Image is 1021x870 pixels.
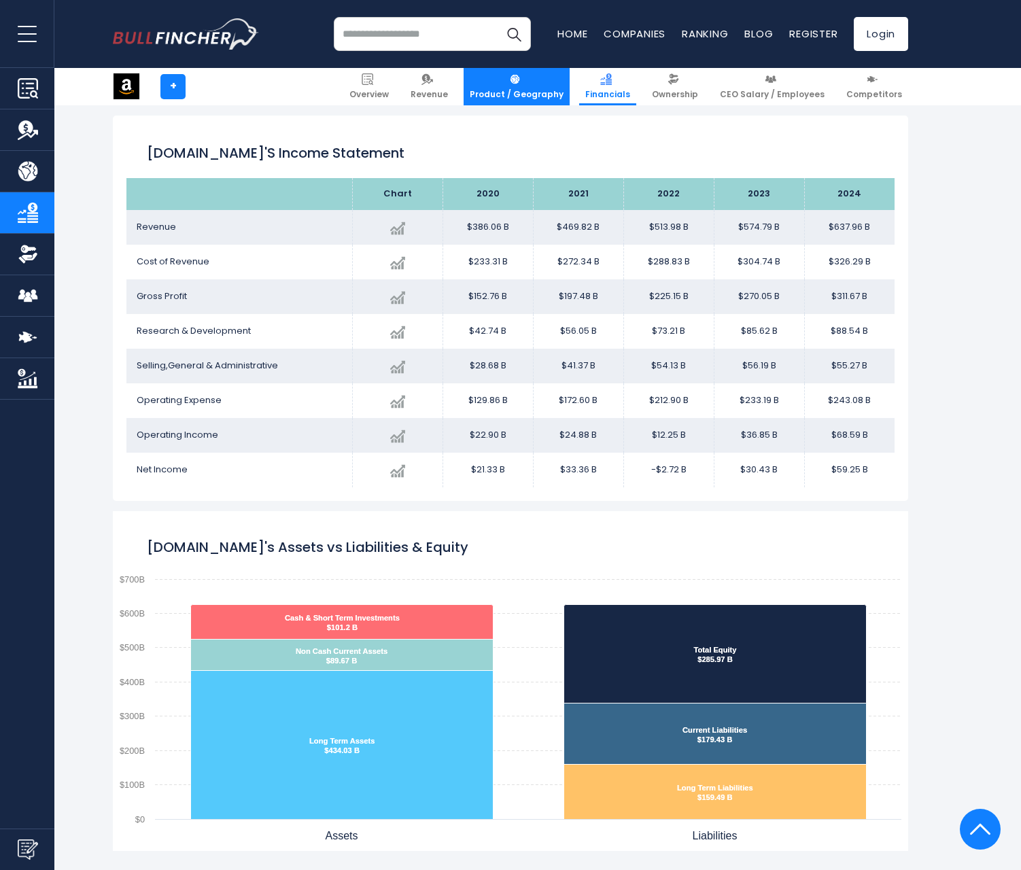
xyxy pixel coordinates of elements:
button: Search [497,17,531,51]
td: $513.98 B [623,210,714,245]
span: Financials [585,89,630,100]
td: $469.82 B [533,210,623,245]
tspan: [DOMAIN_NAME]'s Assets vs Liabilities & Equity [147,538,468,557]
td: $129.86 B [443,383,533,418]
text: $700B [120,574,145,585]
td: $326.29 B [804,245,895,279]
img: bullfincher logo [113,18,259,50]
td: $68.59 B [804,418,895,453]
a: Product / Geography [464,68,570,105]
td: $28.68 B [443,349,533,383]
span: Revenue [411,89,448,100]
td: $225.15 B [623,279,714,314]
text: Non Cash Current Assets $89.67 B [296,647,387,665]
th: 2023 [714,178,804,210]
text: Liabilities [693,830,738,841]
a: Login [854,17,908,51]
td: $42.74 B [443,314,533,349]
span: Competitors [846,89,902,100]
th: 2020 [443,178,533,210]
td: $24.88 B [533,418,623,453]
td: $197.48 B [533,279,623,314]
span: Overview [349,89,389,100]
a: Go to homepage [113,18,259,50]
td: $288.83 B [623,245,714,279]
span: Research & Development [137,324,251,337]
td: $172.60 B [533,383,623,418]
svg: Amazon.com's Assets vs Liabilities & Equity [113,511,908,851]
td: $311.67 B [804,279,895,314]
td: $41.37 B [533,349,623,383]
h1: [DOMAIN_NAME]'s Income Statement [147,143,874,163]
text: $100B [120,780,145,790]
td: $272.34 B [533,245,623,279]
td: $243.08 B [804,383,895,418]
text: $400B [120,677,145,687]
span: Selling,General & Administrative [137,359,278,372]
text: $500B [120,642,145,652]
span: Ownership [652,89,698,100]
span: Net Income [137,463,188,476]
td: $30.43 B [714,453,804,487]
td: $152.76 B [443,279,533,314]
span: Operating Expense [137,394,222,406]
text: $300B [120,711,145,721]
img: AMZN logo [114,73,139,99]
text: Total Equity $285.97 B [693,646,737,663]
span: Operating Income [137,428,218,441]
td: $212.90 B [623,383,714,418]
a: Companies [604,27,665,41]
a: Financials [579,68,636,105]
th: Chart [352,178,443,210]
text: $600B [120,608,145,619]
td: $73.21 B [623,314,714,349]
th: 2022 [623,178,714,210]
a: Ranking [682,27,728,41]
th: 2021 [533,178,623,210]
a: Revenue [404,68,454,105]
img: Ownership [18,244,38,264]
td: $54.13 B [623,349,714,383]
td: $12.25 B [623,418,714,453]
a: Register [789,27,837,41]
text: $0 [135,814,145,824]
td: $270.05 B [714,279,804,314]
span: Cost of Revenue [137,255,209,268]
td: $33.36 B [533,453,623,487]
td: $21.33 B [443,453,533,487]
text: Assets [325,830,358,841]
span: Product / Geography [470,89,564,100]
text: Long Term Assets $434.03 B [309,737,375,754]
a: CEO Salary / Employees [714,68,831,105]
a: Home [557,27,587,41]
span: CEO Salary / Employees [720,89,825,100]
a: Ownership [646,68,704,105]
text: Current Liabilities $179.43 B [682,726,747,744]
span: Gross Profit [137,290,187,302]
span: Revenue [137,220,176,233]
td: $574.79 B [714,210,804,245]
td: $55.27 B [804,349,895,383]
a: Overview [343,68,395,105]
td: $386.06 B [443,210,533,245]
td: $304.74 B [714,245,804,279]
td: $233.19 B [714,383,804,418]
td: $56.19 B [714,349,804,383]
td: $637.96 B [804,210,895,245]
td: $59.25 B [804,453,895,487]
th: 2024 [804,178,895,210]
td: $233.31 B [443,245,533,279]
a: Competitors [840,68,908,105]
text: $200B [120,746,145,756]
text: Long Term Liabilities $159.49 B [677,784,753,801]
td: -$2.72 B [623,453,714,487]
td: $88.54 B [804,314,895,349]
td: $56.05 B [533,314,623,349]
a: + [160,74,186,99]
td: $36.85 B [714,418,804,453]
td: $22.90 B [443,418,533,453]
td: $85.62 B [714,314,804,349]
a: Blog [744,27,773,41]
text: Cash & Short Term Investments $101.2 B [285,614,400,631]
